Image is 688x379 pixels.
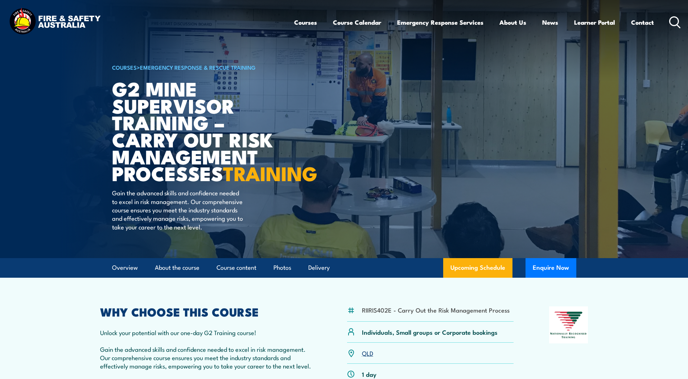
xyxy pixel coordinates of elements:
a: About the course [155,258,199,277]
a: About Us [499,13,526,32]
p: Gain the advanced skills and confidence needed to excel in risk management. Our comprehensive cou... [112,188,244,231]
strong: TRAINING [223,158,317,188]
p: Gain the advanced skills and confidence needed to excel in risk management. Our comprehensive cou... [100,345,312,370]
a: Delivery [308,258,330,277]
a: QLD [362,349,373,357]
a: Learner Portal [574,13,615,32]
img: Nationally Recognised Training logo. [549,306,588,343]
a: Courses [294,13,317,32]
a: Contact [631,13,654,32]
button: Enquire Now [526,258,576,278]
a: Overview [112,258,138,277]
li: RIIRIS402E - Carry Out the Risk Management Process [362,306,510,314]
a: Emergency Response & Rescue Training [140,63,256,71]
a: COURSES [112,63,137,71]
p: Individuals, Small groups or Corporate bookings [362,328,498,336]
a: News [542,13,558,32]
a: Photos [273,258,291,277]
a: Course Calendar [333,13,381,32]
p: Unlock your potential with our one-day G2 Training course! [100,328,312,337]
a: Upcoming Schedule [443,258,512,278]
a: Course content [217,258,256,277]
a: Emergency Response Services [397,13,483,32]
p: 1 day [362,370,376,378]
h6: > [112,63,291,72]
h2: WHY CHOOSE THIS COURSE [100,306,312,317]
h1: G2 Mine Supervisor Training – Carry Out Risk Management Processes [112,80,291,182]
